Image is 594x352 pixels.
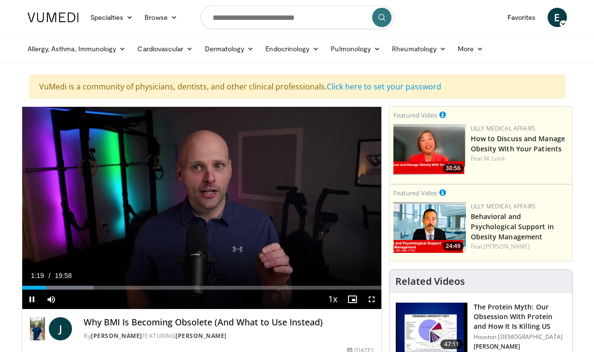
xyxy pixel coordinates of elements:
h4: Why BMI Is Becoming Obsolete (And What to Use Instead) [84,317,373,328]
div: Feat. [471,154,568,163]
div: Feat. [471,242,568,251]
h4: Related Videos [395,276,465,287]
a: [PERSON_NAME] [91,332,142,340]
a: Endocrinology [260,39,325,59]
span: 1:19 [31,272,44,279]
a: E [548,8,567,27]
a: Dermatology [199,39,260,59]
video-js: Video Player [22,107,381,309]
div: Progress Bar [22,286,381,290]
button: Mute [42,290,61,309]
button: Playback Rate [323,290,343,309]
a: Favorites [502,8,542,27]
a: Specialties [85,8,139,27]
a: M. Look [484,154,505,162]
a: Lilly Medical Affairs [471,124,536,132]
p: Houston [DEMOGRAPHIC_DATA] [474,333,566,341]
a: 24:49 [393,202,466,253]
img: Dr. Jordan Rennicke [30,317,45,340]
a: 30:56 [393,124,466,175]
span: 19:58 [55,272,72,279]
img: c98a6a29-1ea0-4bd5-8cf5-4d1e188984a7.png.150x105_q85_crop-smart_upscale.png [393,124,466,175]
span: 47:11 [440,339,464,349]
span: / [49,272,51,279]
a: Lilly Medical Affairs [471,202,536,210]
small: Featured Video [393,189,437,197]
button: Fullscreen [362,290,381,309]
span: 30:56 [443,164,464,173]
input: Search topics, interventions [201,6,394,29]
a: How to Discuss and Manage Obesity With Your Patients [471,134,565,153]
a: Cardiovascular [131,39,199,59]
a: J [49,317,72,340]
a: More [452,39,489,59]
p: [PERSON_NAME] [474,343,566,351]
a: Behavioral and Psychological Support in Obesity Management [471,212,554,241]
a: Pulmonology [325,39,386,59]
div: VuMedi is a community of physicians, dentists, and other clinical professionals. [29,74,565,99]
a: Rheumatology [386,39,452,59]
small: Featured Video [393,111,437,119]
img: VuMedi Logo [28,13,79,22]
button: Enable picture-in-picture mode [343,290,362,309]
h3: The Protein Myth: Our Obsession With Protein and How It Is Killing US [474,302,566,331]
a: [PERSON_NAME] [175,332,227,340]
a: Browse [139,8,183,27]
a: Click here to set your password [327,81,441,92]
span: 24:49 [443,242,464,250]
div: By FEATURING [84,332,373,340]
img: ba3304f6-7838-4e41-9c0f-2e31ebde6754.png.150x105_q85_crop-smart_upscale.png [393,202,466,253]
a: Allergy, Asthma, Immunology [22,39,132,59]
button: Pause [22,290,42,309]
a: [PERSON_NAME] [484,242,530,250]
